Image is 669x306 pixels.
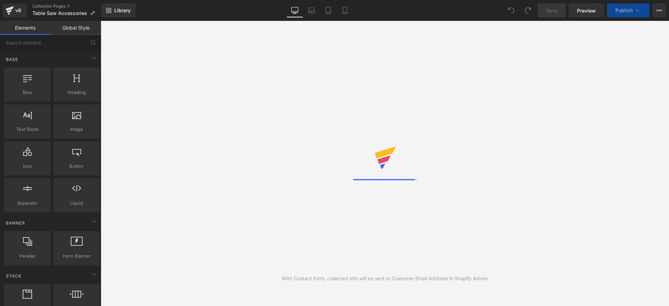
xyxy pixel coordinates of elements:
a: Mobile [337,3,353,17]
button: Publish [607,3,649,17]
span: Table Saw Accessories [32,10,87,16]
span: Icon [6,163,48,170]
button: Undo [504,3,518,17]
span: Preview [577,7,596,14]
span: Liquid [55,199,98,207]
span: Stack [5,273,22,279]
div: v6 [14,6,23,15]
a: New Library [101,3,136,17]
button: Redo [521,3,535,17]
span: Parallax [6,252,48,260]
div: With Contact Form, collected info will be sent to Customer Email Address in Shopify Admin [282,275,488,282]
span: Button [55,163,98,170]
span: Library [114,7,131,14]
span: Banner [5,220,26,226]
a: Laptop [303,3,320,17]
span: Heading [55,89,98,96]
span: Hero Banner [55,252,98,260]
span: Save [546,7,557,14]
a: Tablet [320,3,337,17]
a: v6 [3,3,27,17]
a: Desktop [286,3,303,17]
a: Preview [569,3,604,17]
span: Row [6,89,48,96]
span: Image [55,126,98,133]
span: Text Block [6,126,48,133]
a: Global Style [51,21,101,35]
span: Separator [6,199,48,207]
button: More [652,3,666,17]
a: Collection Pages [32,3,101,9]
span: Publish [615,8,633,13]
span: Base [5,56,19,63]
